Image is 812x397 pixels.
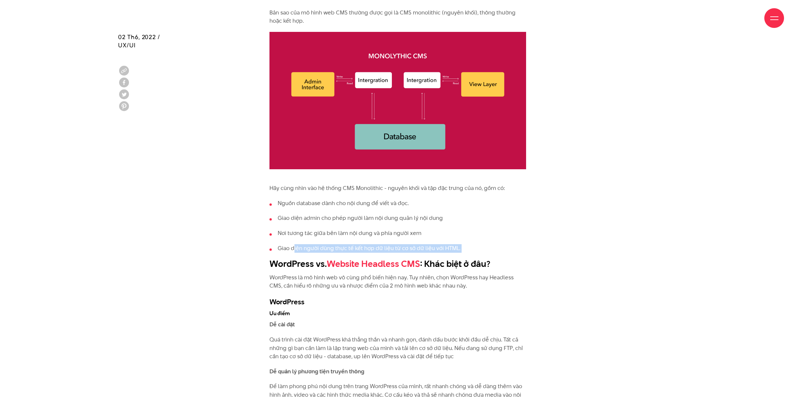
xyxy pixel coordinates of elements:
[269,214,526,222] li: Giao diện admin cho phép người làm nội dung quản lý nội dung
[269,199,526,208] li: Nguồn database dành cho nội dung để viết và đọc.
[327,258,420,270] a: Website Headless CMS
[269,229,526,238] li: Nơi tương tác giữa bên làm nội dung và phía người xem
[269,336,526,361] p: Quá trình cài đặt WordPress khá thẳng thắn và nhanh gọn, đánh dấu bước khởi đầu dễ chịu. Tất cả n...
[269,320,295,328] strong: Dễ cài đặt
[118,33,160,49] span: 02 Th6, 2022 / UX/UI
[269,258,526,270] h2: WordPress vs. : Khác biệt ở đâu?
[269,367,364,375] strong: Dễ quản lý phương tiện truyền thông
[269,32,526,169] img: website headless cms
[269,244,526,253] li: Giao diện người dùng thực tế kết hợp dữ liệu từ cơ sở dữ liệu với HTML.
[269,184,526,193] p: Hãy cùng nhìn vào hệ thống CMS Monolithic - nguyên khối và tập đặc trưng của nó, gồm có:
[269,273,526,290] p: WordPress là mô hình web vô cùng phổ biến hiện nay. Tuy nhiên, chọn WordPress hay Headless CMS, c...
[269,297,526,307] h3: WordPress
[269,310,526,317] h4: Ưu điểm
